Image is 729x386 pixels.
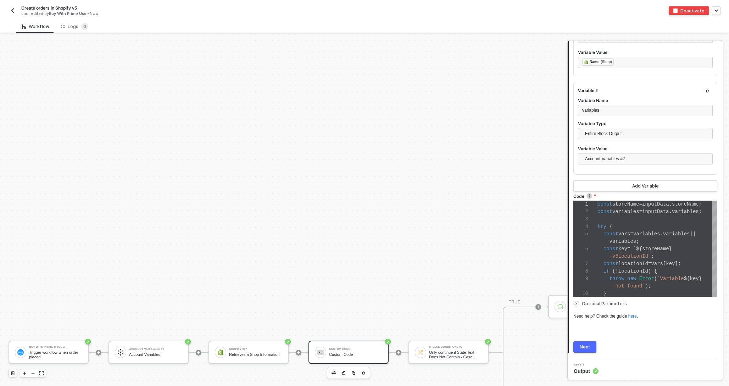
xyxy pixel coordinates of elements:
[573,341,596,353] button: Next
[81,23,88,30] sup: 0
[185,339,191,345] span: icon-success-page
[603,261,618,267] span: const
[632,183,659,189] div: Add Variable
[574,364,599,367] span: Step 2
[612,201,639,207] span: storeName
[332,371,336,374] img: edit-cred
[597,224,606,229] span: try
[628,314,637,319] a: here
[615,283,645,289] span: not found`
[429,346,482,348] div: If-Else Conditions #3
[618,261,648,267] span: locationId
[651,261,663,267] span: vars
[22,24,49,29] div: Workflow
[573,180,717,192] button: Add Variable
[642,246,669,252] span: storeName
[597,201,612,207] span: const
[317,349,324,356] img: icon
[690,276,699,281] span: key
[578,121,713,127] label: Variable Type
[618,231,630,237] span: vars
[574,368,599,375] span: Output
[385,339,391,345] span: icon-success-page
[429,350,482,359] div: Only continue if State Text Does Not Contain - Case Sensitive CANCELLED
[229,348,282,351] div: Shopify #17
[680,8,705,14] div: Deactivate
[651,253,654,259] span: ;
[672,209,699,214] span: variables
[586,193,592,199] img: icon-info
[573,260,588,268] div: 7
[574,302,578,306] span: icon-arrow-right-small
[573,201,588,208] div: 1
[573,290,588,297] div: 10
[573,275,588,282] div: 9
[31,371,35,375] span: icon-minus
[22,371,27,375] span: icon-play
[536,305,540,309] span: icon-play
[669,246,672,252] span: }
[61,23,88,30] div: Logs
[645,283,651,289] span: );
[675,261,681,267] span: ];
[654,268,657,274] span: {
[663,261,666,267] span: [
[590,59,599,65] div: Name
[573,230,588,238] div: 5
[10,8,16,13] img: back
[684,276,690,281] span: ${
[573,300,717,308] div: Optional Parameters
[96,351,101,355] span: icon-play
[585,128,708,139] span: Entire Block Output
[669,209,672,214] span: .
[601,59,612,65] div: (Shop)
[610,253,651,259] span: -v5LocationId`
[49,11,88,16] span: Buy With Prime User
[129,352,182,357] div: Account Variables
[627,246,630,252] span: =
[610,239,636,244] span: variables
[610,276,624,281] span: throw
[229,352,282,357] div: Retrieves a Shop Information
[639,209,642,214] span: =
[654,276,657,281] span: (
[329,369,338,377] button: edit-cred
[603,268,610,274] span: if
[639,201,642,207] span: =
[557,303,563,310] img: icon
[341,370,346,375] img: edit-cred
[573,223,588,230] div: 4
[329,348,382,351] div: Custom Code
[627,276,636,281] span: new
[578,88,598,94] div: Variable 2
[642,201,669,207] span: inputData
[612,268,618,274] span: (!
[578,97,713,104] label: Variable Name
[573,216,588,223] div: 3
[666,261,675,267] span: key
[699,276,702,281] span: }
[485,339,491,345] span: icon-success-page
[633,246,636,252] span: `
[17,349,24,356] img: icon
[642,209,669,214] span: inputData
[639,276,654,281] span: Error
[690,231,696,237] span: ||
[396,351,401,355] span: icon-play
[582,108,599,113] span: variables
[349,369,358,377] button: copy-block
[585,153,708,164] span: Account Variables #2
[39,371,44,375] span: icon-expand
[582,301,627,306] span: Optional Parameters
[603,246,618,252] span: const
[699,201,702,207] span: ;
[669,6,709,15] button: deactivateDeactivate
[85,339,91,345] span: icon-success-page
[578,49,713,55] label: Variable Value
[339,369,348,377] button: edit-cred
[29,350,82,359] div: Trigger workflow when order placed
[584,60,588,64] img: fieldIcon
[573,245,588,253] div: 6
[573,313,717,319] div: Need help? Check the guide .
